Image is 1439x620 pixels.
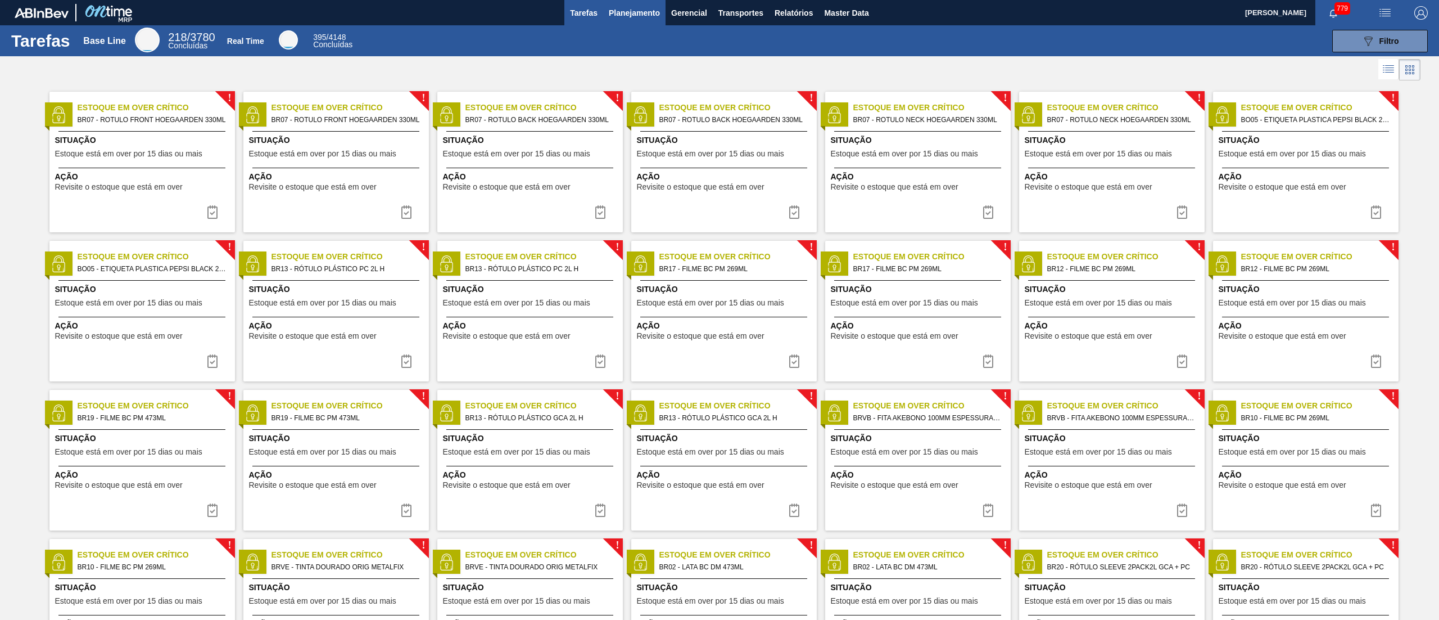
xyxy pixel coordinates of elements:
span: Planejamento [609,6,660,20]
span: Ação [1219,469,1396,481]
span: Ação [831,171,1008,183]
span: Situação [55,433,232,444]
span: ! [422,243,425,251]
span: Situação [831,284,1008,295]
img: status [1020,255,1037,272]
span: Estoque em Over Crítico [271,102,429,114]
button: icon-task complete [1363,499,1390,522]
img: icon-task complete [788,504,801,517]
span: Estoque está em over por 15 dias ou mais [831,299,978,307]
span: Estoque em Over Crítico [853,400,1011,412]
img: status [244,106,261,123]
span: Revisite o estoque que está em over [1219,481,1346,489]
span: Ação [55,171,232,183]
span: Situação [443,582,620,594]
span: Master Data [824,6,868,20]
div: Completar tarefa: 29751979 [781,350,808,372]
span: BR10 - FILME BC PM 269ML [1241,412,1390,424]
div: Base Line [135,28,160,52]
span: Estoque está em over por 15 dias ou mais [1025,299,1172,307]
div: Completar tarefa: 29751984 [1363,499,1390,522]
span: Estoque está em over por 15 dias ou mais [1219,150,1366,158]
span: BR13 - RÓTULO PLÁSTICO PC 2L H [271,263,420,275]
button: icon-task complete [975,350,1002,372]
span: BR12 - FILME BC PM 269ML [1047,263,1196,275]
span: Estoque está em over por 15 dias ou mais [55,150,202,158]
span: Estoque está em over por 15 dias ou mais [443,299,590,307]
span: Estoque em Over Crítico [659,251,817,263]
span: ! [228,392,231,401]
span: ! [1003,541,1007,550]
span: Revisite o estoque que está em over [55,183,183,191]
span: BR20 - RÓTULO SLEEVE 2PACK2L GCA + PC [1047,561,1196,573]
span: Situação [1025,134,1202,146]
span: Estoque está em over por 15 dias ou mais [831,597,978,605]
span: Situação [1219,284,1396,295]
span: BO05 - ETIQUETA PLASTICA PEPSI BLACK 250ML [78,263,226,275]
div: Completar tarefa: 29751975 [781,201,808,223]
button: icon-task complete [975,499,1002,522]
span: ! [1003,243,1007,251]
img: TNhmsLtSVTkK8tSr43FrP2fwEKptu5GPRR3wAAAABJRU5ErkJggg== [15,8,69,18]
span: BO05 - ETIQUETA PLASTICA PEPSI BLACK 250ML [1241,114,1390,126]
div: Real Time [227,37,264,46]
span: Estoque está em over por 15 dias ou mais [55,597,202,605]
div: Visão em Lista [1378,59,1399,80]
span: Estoque está em over por 15 dias ou mais [1025,597,1172,605]
span: Ação [249,320,426,332]
button: icon-task complete [393,201,420,223]
span: Estoque está em over por 15 dias ou mais [249,299,396,307]
span: ! [809,541,813,550]
span: Estoque em Over Crítico [1241,400,1399,412]
button: icon-task complete [393,350,420,372]
span: Ação [637,469,814,481]
button: icon-task complete [781,350,808,372]
img: status [826,255,843,272]
span: Situação [443,134,620,146]
span: Situação [55,284,232,295]
span: Estoque em Over Crítico [659,549,817,561]
button: icon-task complete [781,201,808,223]
img: status [50,554,67,570]
button: icon-task complete [587,499,614,522]
img: status [244,255,261,272]
div: Completar tarefa: 29751979 [975,350,1002,372]
span: Revisite o estoque que está em over [831,481,958,489]
img: icon-task complete [981,205,995,219]
img: status [438,405,455,421]
button: icon-task complete [975,201,1002,223]
img: status [438,554,455,570]
span: Estoque em Over Crítico [465,549,623,561]
span: BR07 - ROTULO FRONT HOEGAARDEN 330ML [78,114,226,126]
span: Concluídas [168,41,207,50]
button: icon-task complete [1169,350,1196,372]
button: icon-task complete [1169,499,1196,522]
span: Situação [443,433,620,444]
div: Real Time [279,30,298,50]
img: icon-task complete [1175,354,1189,368]
span: BRVB - FITA AKEBONO 100MM ESPESSURA;250X500MM [853,412,1002,424]
span: ! [422,392,425,401]
img: icon-task complete [594,354,607,368]
span: 218 [168,31,187,43]
span: Situação [1025,433,1202,444]
button: icon-task complete [1363,201,1390,223]
span: Estoque está em over por 15 dias ou mais [443,150,590,158]
span: Situação [55,134,232,146]
span: Estoque em Over Crítico [1047,549,1205,561]
img: status [1214,106,1230,123]
span: Estoque está em over por 15 dias ou mais [1219,299,1366,307]
span: Ação [55,320,232,332]
span: BR07 - ROTULO NECK HOEGAARDEN 330ML [1047,114,1196,126]
span: Estoque está em over por 15 dias ou mais [1219,448,1366,456]
span: Gerencial [671,6,707,20]
span: Revisite o estoque que está em over [831,332,958,340]
img: status [632,106,649,123]
span: Situação [1025,284,1202,295]
span: Situação [1219,134,1396,146]
span: Revisite o estoque que está em over [831,183,958,191]
span: Revisite o estoque que está em over [249,481,377,489]
button: Filtro [1332,30,1428,52]
span: Estoque em Over Crítico [78,102,235,114]
span: Ação [443,171,620,183]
